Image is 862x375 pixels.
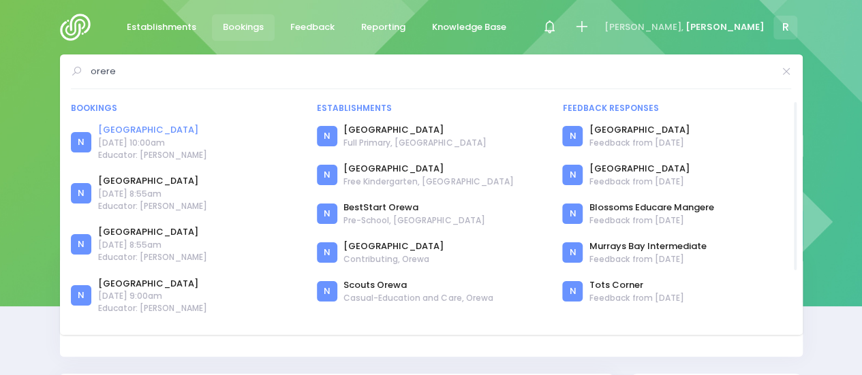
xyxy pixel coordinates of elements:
[343,292,493,304] span: Casual-Education and Care, Orewa
[343,253,444,265] span: Contributing, Orewa
[71,102,300,114] div: Bookings
[98,149,207,161] span: Educator: [PERSON_NAME]
[589,240,707,253] a: Murrays Bay Intermediate
[562,281,583,301] div: N
[350,14,417,41] a: Reporting
[562,165,583,185] div: N
[223,20,264,34] span: Bookings
[562,242,583,263] div: N
[317,281,337,301] div: N
[98,302,207,314] span: Educator: [PERSON_NAME]
[361,20,405,34] span: Reporting
[98,123,207,137] a: [GEOGRAPHIC_DATA]
[279,14,346,41] a: Feedback
[589,278,684,292] a: Tots Corner
[317,203,337,224] div: N
[343,137,486,149] span: Full Primary, [GEOGRAPHIC_DATA]
[343,201,484,214] a: BestStart Orewa
[98,188,207,200] span: [DATE] 8:55am
[98,290,207,302] span: [DATE] 9:00am
[562,126,583,146] div: N
[421,14,518,41] a: Knowledge Base
[589,123,690,137] a: [GEOGRAPHIC_DATA]
[71,132,91,152] div: N
[589,162,690,176] a: [GEOGRAPHIC_DATA]
[98,239,207,251] span: [DATE] 8:55am
[290,20,335,34] span: Feedback
[343,123,486,137] a: [GEOGRAPHIC_DATA]
[317,165,337,185] div: N
[343,162,513,176] a: [GEOGRAPHIC_DATA]
[71,234,91,255] div: N
[773,16,797,39] span: R
[343,240,444,253] a: [GEOGRAPHIC_DATA]
[127,20,196,34] span: Establishments
[343,214,484,227] span: Pre-School, [GEOGRAPHIC_DATA]
[212,14,275,41] a: Bookings
[98,137,207,149] span: [DATE] 10:00am
[343,278,493,292] a: Scouts Orewa
[60,14,99,41] img: Logo
[98,277,207,291] a: [GEOGRAPHIC_DATA]
[589,137,690,149] span: Feedback from [DATE]
[317,242,337,263] div: N
[98,225,207,239] a: [GEOGRAPHIC_DATA]
[116,14,208,41] a: Establishments
[589,214,714,227] span: Feedback from [DATE]
[343,176,513,188] span: Free Kindergarten, [GEOGRAPHIC_DATA]
[604,20,683,34] span: [PERSON_NAME],
[317,126,337,146] div: N
[98,200,207,212] span: Educator: [PERSON_NAME]
[432,20,506,34] span: Knowledge Base
[589,292,684,304] span: Feedback from [DATE]
[98,251,207,263] span: Educator: [PERSON_NAME]
[589,201,714,214] a: Blossoms Educare Mangere
[589,176,690,188] span: Feedback from [DATE]
[589,253,707,265] span: Feedback from [DATE]
[91,61,773,82] input: Search for anything (like establishments, bookings, or feedback)
[98,174,207,188] a: [GEOGRAPHIC_DATA]
[562,203,583,224] div: N
[71,285,91,306] div: N
[71,183,91,203] div: N
[562,102,791,114] div: Feedback responses
[686,20,765,34] span: [PERSON_NAME]
[317,102,546,114] div: Establishments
